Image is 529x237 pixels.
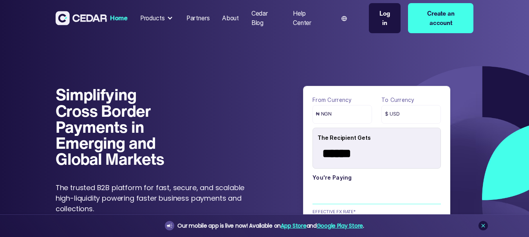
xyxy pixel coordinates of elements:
div: EFFECTIVE FX RATE* [312,208,357,215]
a: About [219,10,242,27]
span: $ USD [385,110,400,118]
img: announcement [166,223,173,229]
a: Log in [369,3,401,33]
div: Log in [377,9,393,27]
a: Partners [183,10,213,27]
p: The trusted B2B platform for fast, secure, and scalable high-liquidity powering faster business p... [56,182,249,214]
label: You're paying [312,173,441,183]
span: ₦ NGN [316,110,332,118]
a: App Store [281,222,306,230]
div: Products [137,11,177,26]
a: Home [107,10,131,27]
label: To currency [381,95,441,105]
h1: Simplifying Cross Border Payments in Emerging and Global Markets [56,86,172,167]
div: The Recipient Gets [318,130,441,145]
div: Home [110,14,128,23]
a: Help Center [290,5,327,31]
label: From currency [312,95,372,105]
div: About [222,14,239,23]
div: Partners [186,14,210,23]
div: Our mobile app is live now! Available on and . [177,221,364,231]
div: Help Center [293,9,324,27]
a: Create an account [408,3,473,33]
a: Cedar Blog [248,5,284,31]
div: Products [140,14,165,23]
a: Google Play Store [317,222,363,230]
div: Cedar Blog [251,9,281,27]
